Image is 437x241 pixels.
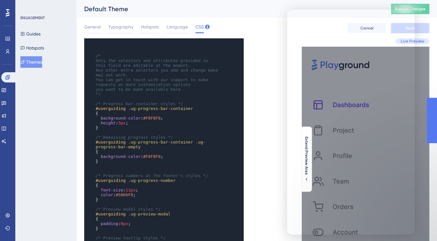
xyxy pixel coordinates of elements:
[96,192,136,197] span: : ;
[128,212,171,216] span: .ug-preview-modal
[96,212,126,216] span: #userguiding
[101,192,113,197] span: color
[101,188,123,192] span: font-size
[96,111,98,116] span: {
[96,197,98,202] span: }
[101,116,141,120] span: background-color
[96,207,161,212] span: /* Preview modal styles */
[96,77,211,87] span: You can get in touch with our support to make requests on more customization options
[101,154,141,159] span: background-color
[395,6,426,12] span: Publish Changes
[96,140,126,144] span: #userguiding
[410,216,429,235] iframe: UserGuiding AI Assistant Launcher
[20,28,41,40] button: Guides
[101,221,118,226] span: padding
[96,101,183,106] span: /* Progress bar container styles */
[196,23,204,31] span: CSS
[96,216,98,221] span: {
[84,4,375,13] div: Default Theme
[20,56,42,68] button: Themes
[116,192,133,197] span: #5066F9
[96,120,128,125] span: : ;
[96,188,138,192] span: : ;
[118,120,125,125] span: 3px
[96,154,163,159] span: : ;
[84,23,101,31] span: General
[128,140,193,144] span: .ug-progress-bar-container
[96,87,183,92] span: you want to be made available here.
[143,154,161,159] span: #F8F8F8
[96,236,166,240] span: /* Preview tooltip styles */
[141,23,159,31] span: Hotspots
[20,42,44,54] button: Hotspots
[128,178,176,183] span: .ug-progress-number
[96,226,98,231] span: }
[391,4,429,14] button: Publish Changes
[96,173,208,178] span: /* Progress numbers at the footer's styles */
[96,68,220,77] span: Any other extra selectors you add and change make may not work.
[121,221,128,226] span: 0px
[96,159,98,164] span: }
[96,58,211,68] span: Only the selectors and attributes provided in this field are editable at the moment.
[96,183,98,188] span: {
[96,125,98,130] span: }
[287,10,415,235] iframe: Intercom live chat
[108,23,133,31] span: Typography
[20,15,45,20] div: ENGAGEMENT
[126,188,136,192] span: 11px
[96,135,173,140] span: /* Remaining progress styles */
[96,178,126,183] span: #userguiding
[96,140,205,149] span: .ug-progress-bar-empty
[96,106,126,111] span: #userguiding
[128,106,193,111] span: .ug-progress-bar-container
[96,221,131,226] span: : ;
[101,120,116,125] span: height
[96,116,163,120] span: : ;
[143,116,161,120] span: #F8F8F8
[167,23,188,31] span: Language
[96,149,98,154] span: {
